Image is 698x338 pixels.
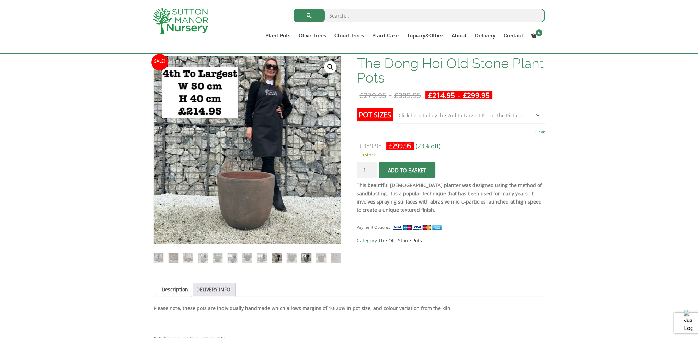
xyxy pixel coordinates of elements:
bdi: 214.95 [428,90,455,100]
img: logo [153,7,208,34]
a: The Old Stone Pots [378,237,422,244]
img: The Dong Hoi Old Stone Plant Pots - Image 11 [301,253,311,263]
strong: Please note, these pots are individually handmade which allows margins of 10-20% in pot size, and... [153,305,452,312]
img: The Dong Hoi Old Stone Plant Pots - Image 12 [316,253,326,263]
img: The Dong Hoi Old Stone Plant Pots - Image 2 [169,253,178,263]
span: Category: [357,237,545,245]
img: The Dong Hoi Old Stone Plant Pots - Image 3 [183,253,193,263]
input: Product quantity [357,162,377,178]
img: The Dong Hoi Old Stone Plant Pots - Image 5 [213,253,222,263]
a: DELIVERY INFO [196,283,230,296]
input: Search... [294,9,545,22]
ins: - [425,91,492,99]
a: Cloud Trees [330,31,368,41]
a: Olive Trees [295,31,330,41]
a: 0 [527,31,545,41]
span: 0 [536,29,542,36]
img: The Dong Hoi Old Stone Plant Pots - Image 8 [257,253,267,263]
a: Delivery [470,31,499,41]
a: Clear options [535,127,545,137]
span: Sale! [151,54,168,70]
bdi: 389.95 [394,90,421,100]
strong: This beautiful [DEMOGRAPHIC_DATA] planter was designed using the method of sandblasting. It is a ... [357,182,542,213]
del: - [357,91,424,99]
img: The Dong Hoi Old Stone Plant Pots - Image 4 [198,253,208,263]
a: Plant Care [368,31,402,41]
img: The Dong Hoi Old Stone Plant Pots - Image 10 [287,253,296,263]
bdi: 279.95 [359,90,386,100]
a: Contact [499,31,527,41]
a: Description [162,283,188,296]
a: About [447,31,470,41]
span: £ [463,90,467,100]
a: Topiary&Other [402,31,447,41]
img: payment supported [392,224,444,231]
a: View full-screen image gallery [324,61,336,73]
a: Plant Pots [261,31,295,41]
button: Add to basket [379,162,435,178]
img: The Dong Hoi Old Stone Plant Pots - Image 7 [242,253,252,263]
img: The Dong Hoi Old Stone Plant Pots - Image 9 [272,253,282,263]
span: £ [359,142,363,150]
bdi: 299.95 [389,142,411,150]
p: 1 in stock [357,151,545,159]
img: The Dong Hoi Old Stone Plant Pots - Image 13 [331,253,341,263]
span: (23% off) [416,142,440,150]
span: £ [359,90,364,100]
label: Pot Sizes [357,108,393,121]
span: £ [428,90,432,100]
img: The Dong Hoi Old Stone Plant Pots - Image 6 [228,253,237,263]
small: Payment Options: [357,225,390,230]
bdi: 299.95 [463,90,490,100]
h1: The Dong Hoi Old Stone Plant Pots [357,56,545,85]
span: £ [389,142,392,150]
bdi: 389.95 [359,142,382,150]
img: The Dong Hoi Old Stone Plant Pots [154,253,163,263]
span: £ [394,90,398,100]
